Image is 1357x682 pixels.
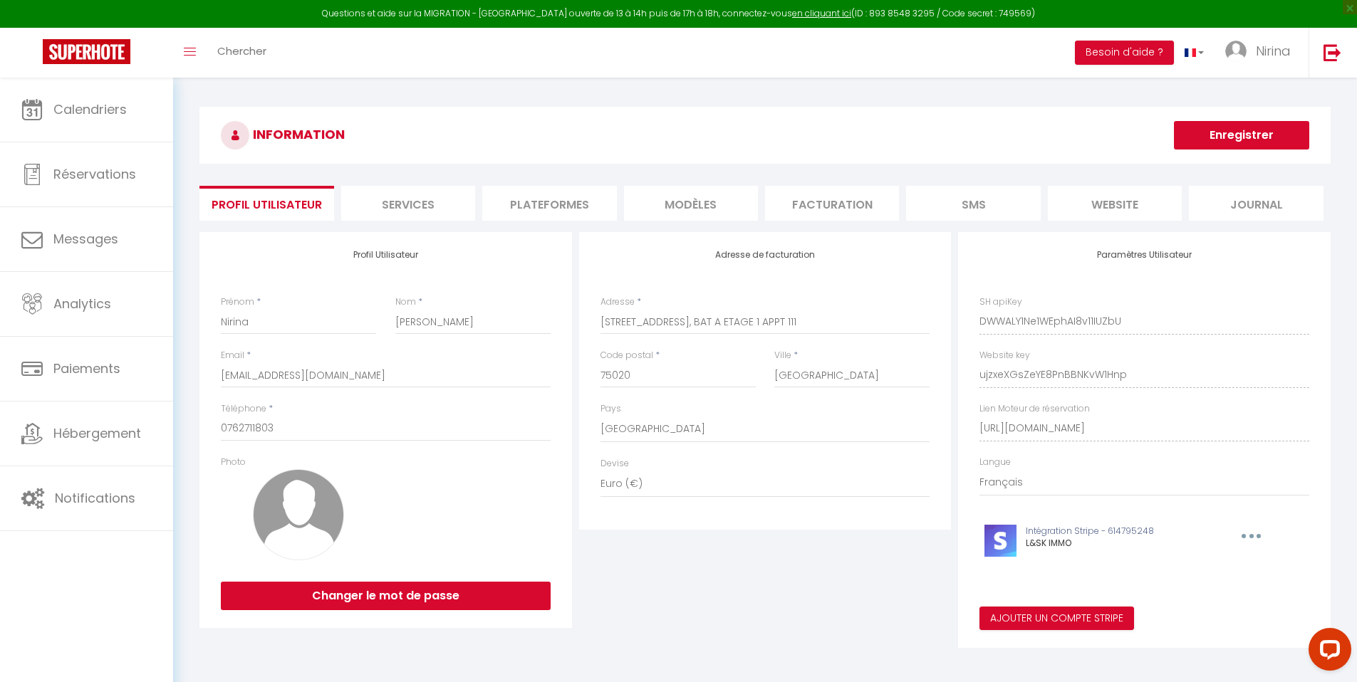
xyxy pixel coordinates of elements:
img: Super Booking [43,39,130,64]
span: Calendriers [53,100,127,118]
label: Email [221,349,244,362]
img: stripe-logo.jpeg [984,525,1017,557]
span: Paiements [53,360,120,377]
span: Hébergement [53,424,141,442]
span: Nirina [1256,42,1291,60]
span: Chercher [217,43,266,58]
button: Besoin d'aide ? [1075,41,1174,65]
a: en cliquant ici [792,7,851,19]
li: MODÈLES [624,186,758,221]
button: Enregistrer [1174,121,1309,149]
button: Ajouter un compte Stripe [979,607,1134,631]
label: SH apiKey [979,295,1022,309]
label: Pays [600,402,621,416]
label: Téléphone [221,402,266,416]
img: avatar.png [253,469,344,560]
span: L&SK IMMO [1026,537,1071,549]
p: Intégration Stripe - 614795248 [1026,525,1209,538]
span: Messages [53,230,118,248]
li: Services [341,186,475,221]
li: Profil Utilisateur [199,186,333,221]
h4: Paramètres Utilisateur [979,250,1309,260]
iframe: LiveChat chat widget [1297,622,1357,682]
a: ... Nirina [1215,28,1309,78]
label: Adresse [600,295,635,309]
h3: INFORMATION [199,107,1331,164]
h4: Adresse de facturation [600,250,930,260]
label: Photo [221,456,246,469]
li: Facturation [765,186,899,221]
label: Langue [979,456,1011,469]
span: Notifications [55,489,135,507]
label: Nom [395,295,416,309]
label: Code postal [600,349,653,362]
button: Changer le mot de passe [221,582,551,610]
label: Website key [979,349,1030,362]
li: SMS [906,186,1040,221]
span: Analytics [53,295,111,313]
img: logout [1324,43,1341,61]
img: ... [1225,41,1247,62]
span: Réservations [53,165,136,183]
li: Journal [1189,186,1323,221]
label: Ville [774,349,791,362]
a: Chercher [207,28,277,78]
label: Devise [600,457,629,471]
li: website [1048,186,1182,221]
label: Prénom [221,295,254,309]
h4: Profil Utilisateur [221,250,551,260]
label: Lien Moteur de réservation [979,402,1090,416]
li: Plateformes [482,186,616,221]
